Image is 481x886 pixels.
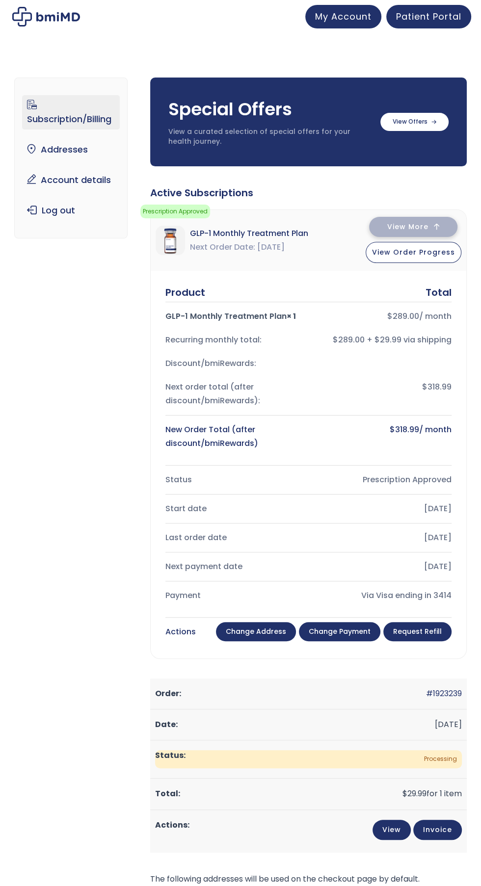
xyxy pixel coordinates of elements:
div: Product [165,286,205,299]
p: The following addresses will be used on the checkout page by default. [150,872,467,886]
div: / month [314,310,452,323]
div: Active Subscriptions [150,186,467,200]
span: View Order Progress [372,247,455,257]
span: $ [390,424,395,435]
strong: × 1 [287,311,296,322]
div: Last order date [165,531,303,545]
div: Recurring monthly total: [165,333,303,347]
div: Prescription Approved [314,473,452,487]
span: $ [402,788,407,799]
div: Via Visa ending in 3414 [314,589,452,602]
a: My Account [305,5,381,28]
span: GLP-1 Monthly Treatment Plan [190,227,308,240]
a: Account details [22,170,119,190]
a: Change address [216,622,296,642]
td: for 1 item [150,779,467,809]
div: GLP-1 Monthly Treatment Plan [165,310,303,323]
span: Next Order Date [190,240,255,254]
div: [DATE] [314,560,452,573]
a: Invoice [413,820,462,840]
span: View More [387,224,428,230]
span: Patient Portal [396,10,461,23]
time: [DATE] [435,719,462,730]
a: Change payment [299,622,380,642]
img: My account [12,7,80,26]
div: Next order total (after discount/bmiRewards): [165,380,303,408]
bdi: 318.99 [390,424,419,435]
a: Addresses [22,139,119,160]
div: New Order Total (after discount/bmiRewards) [165,423,303,450]
span: 29.99 [402,788,427,799]
div: Payment [165,589,303,602]
a: Request Refill [383,622,452,642]
button: View Order Progress [366,242,461,263]
bdi: 289.00 [387,311,419,322]
a: View [373,820,411,840]
span: [DATE] [257,240,285,254]
span: Prescription Approved [140,205,210,218]
span: $ [387,311,393,322]
span: Processing [155,750,462,768]
div: Next payment date [165,560,303,573]
p: View a curated selection of special offers for your health journey. [168,127,371,146]
div: Discount/bmiRewards: [165,357,303,370]
button: View More [369,217,457,237]
a: Subscription/Billing [22,95,119,130]
a: Log out [22,200,119,221]
div: [DATE] [314,502,452,516]
div: $318.99 [314,380,452,408]
div: Actions [165,625,196,639]
div: Start date [165,502,303,516]
div: Status [165,473,303,487]
div: $289.00 + $29.99 via shipping [314,333,452,347]
img: GLP-1 Monthly Treatment Plan [156,226,185,255]
span: My Account [315,10,372,23]
div: Total [426,286,452,299]
a: #1923239 [426,688,462,699]
a: Patient Portal [386,5,471,28]
nav: Account pages [14,78,127,238]
div: [DATE] [314,531,452,545]
div: / month [314,423,452,450]
h3: Special Offers [168,97,371,122]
